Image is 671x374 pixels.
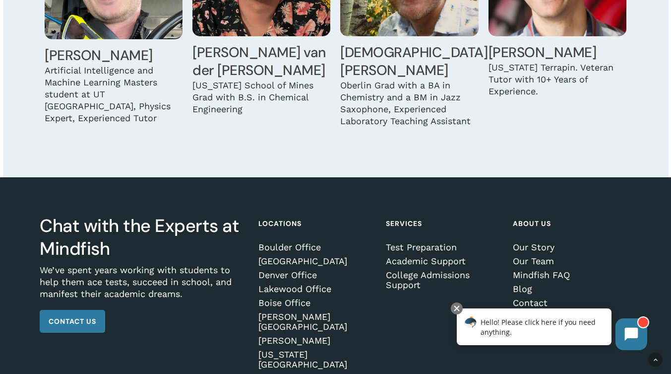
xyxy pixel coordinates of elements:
[258,350,374,370] a: [US_STATE][GEOGRAPHIC_DATA]
[192,43,326,79] a: [PERSON_NAME] van der [PERSON_NAME]
[258,256,374,266] a: [GEOGRAPHIC_DATA]
[513,242,628,252] a: Our Story
[513,298,628,308] a: Contact
[340,43,488,79] a: [DEMOGRAPHIC_DATA][PERSON_NAME]
[49,316,96,326] span: Contact Us
[340,79,478,127] div: Oberlin Grad with a BA in Chemistry and a BM in Jazz Saxophone, Experienced Laboratory Teaching A...
[488,62,626,97] div: [US_STATE] Terrapin. Veteran Tutor with 10+ Years of Experience.
[258,270,374,280] a: Denver Office
[386,242,501,252] a: Test Preparation
[258,215,374,232] h4: Locations
[513,270,628,280] a: Mindfish FAQ
[45,65,183,124] div: Artificial Intelligence and Machine Learning Masters student at UT [GEOGRAPHIC_DATA], Physics Exp...
[45,46,153,65] a: [PERSON_NAME]
[40,215,247,260] h3: Chat with the Experts at Mindfish
[386,256,501,266] a: Academic Support
[488,43,597,62] a: [PERSON_NAME]
[513,284,628,294] a: Blog
[513,215,628,232] h4: About Us
[386,270,501,290] a: College Admissions Support
[258,298,374,308] a: Boise Office
[513,256,628,266] a: Our Team
[192,79,330,115] div: [US_STATE] School of Mines Grad with B.S. in Chemical Engineering
[386,215,501,232] h4: Services
[258,284,374,294] a: Lakewood Office
[446,300,657,360] iframe: Chatbot
[258,242,374,252] a: Boulder Office
[258,312,374,332] a: [PERSON_NAME][GEOGRAPHIC_DATA]
[40,310,105,333] a: Contact Us
[40,264,247,310] p: We’ve spent years working with students to help them ace tests, succeed in school, and manifest t...
[258,336,374,346] a: [PERSON_NAME]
